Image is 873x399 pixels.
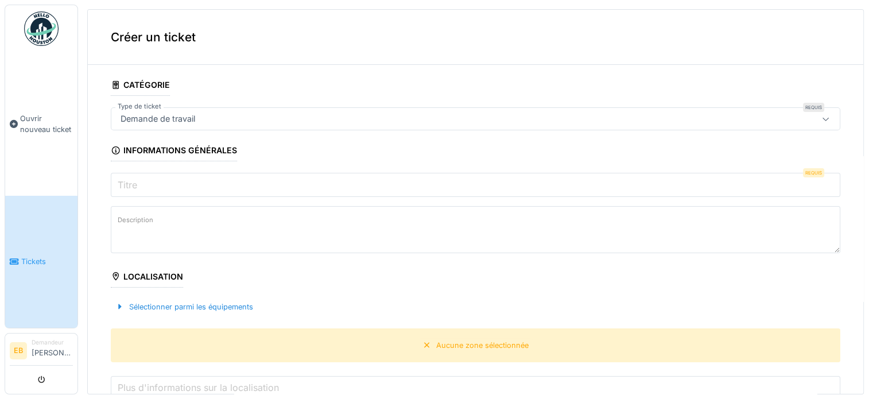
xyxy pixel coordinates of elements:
[111,76,170,96] div: Catégorie
[5,52,77,196] a: Ouvrir nouveau ticket
[5,196,77,328] a: Tickets
[111,299,258,315] div: Sélectionner parmi les équipements
[88,10,863,65] div: Créer un ticket
[32,338,73,363] li: [PERSON_NAME]
[111,268,183,288] div: Localisation
[24,11,59,46] img: Badge_color-CXgf-gQk.svg
[116,113,200,125] div: Demande de travail
[803,103,824,112] div: Requis
[115,213,156,227] label: Description
[10,338,73,366] a: EB Demandeur[PERSON_NAME]
[803,168,824,177] div: Requis
[115,102,164,111] label: Type de ticket
[111,142,237,161] div: Informations générales
[32,338,73,347] div: Demandeur
[20,113,73,135] span: Ouvrir nouveau ticket
[115,381,281,394] label: Plus d'informations sur la localisation
[115,178,139,192] label: Titre
[10,342,27,359] li: EB
[436,340,529,351] div: Aucune zone sélectionnée
[21,256,73,267] span: Tickets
